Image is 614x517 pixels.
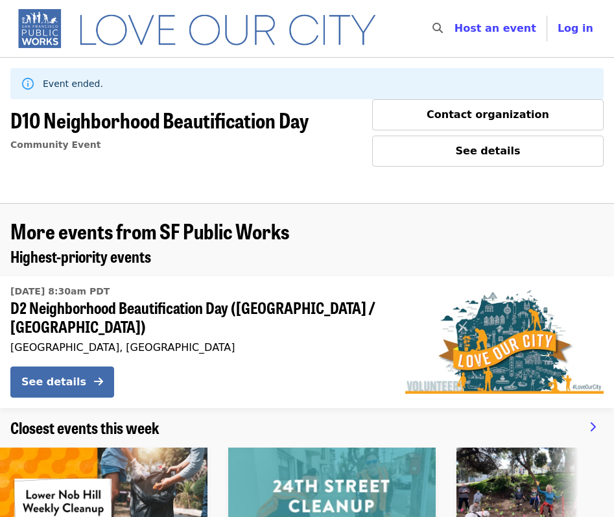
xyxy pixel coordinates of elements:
[21,374,86,390] div: See details
[405,290,604,394] img: D2 Neighborhood Beautification Day (Russian Hill / Fillmore) organized by SF Public Works
[10,139,100,150] a: Community Event
[558,22,593,34] span: Log in
[10,418,159,437] a: Closest events this week
[427,108,549,121] span: Contact organization
[10,285,110,298] time: [DATE] 8:30am PDT
[43,78,103,89] span: Event ended.
[432,22,443,34] i: search icon
[10,298,384,336] span: D2 Neighborhood Beautification Day ([GEOGRAPHIC_DATA] / [GEOGRAPHIC_DATA])
[372,136,604,167] button: See details
[547,16,604,42] button: Log in
[10,416,159,439] span: Closest events this week
[10,104,309,135] span: D10 Neighborhood Beautification Day
[451,13,461,44] input: Search
[455,22,536,34] a: Host an event
[372,99,604,130] button: Contact organization
[10,215,289,246] span: More events from SF Public Works
[10,367,114,398] button: See details
[589,421,596,433] i: chevron-right icon
[94,376,103,388] i: arrow-right icon
[456,145,521,157] span: See details
[10,341,384,354] div: [GEOGRAPHIC_DATA], [GEOGRAPHIC_DATA]
[10,245,151,267] span: Highest-priority events
[10,8,395,49] img: SF Public Works - Home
